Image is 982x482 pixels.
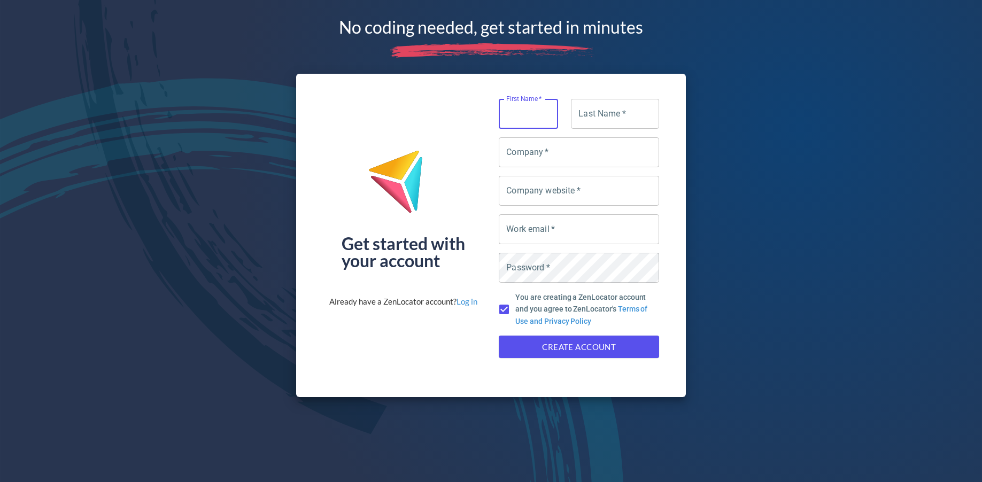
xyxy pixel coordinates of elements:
img: ZenLocator [368,150,439,222]
input: https://example.com [499,176,659,206]
h6: You are creating a ZenLocator account and you agree to ZenLocator's [515,291,651,327]
div: Already have a ZenLocator account? [329,296,477,307]
div: No coding needed, get started in minutes [339,21,643,33]
input: Your Company, Inc [499,137,659,167]
div: Get started with your account [342,235,465,269]
input: name@company.com [499,214,659,244]
a: Log in [457,297,477,306]
button: Create Account [499,336,659,358]
span: Create Account [511,340,647,354]
a: Terms of Use and Privacy Policy [515,305,647,325]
